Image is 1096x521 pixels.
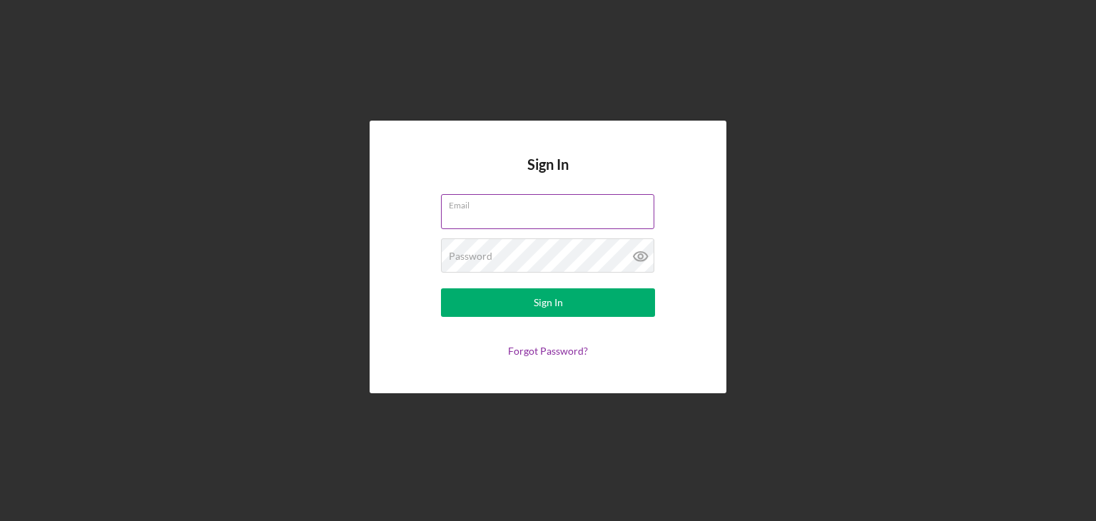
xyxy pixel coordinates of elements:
[441,288,655,317] button: Sign In
[449,195,654,211] label: Email
[527,156,569,194] h4: Sign In
[449,251,492,262] label: Password
[508,345,588,357] a: Forgot Password?
[534,288,563,317] div: Sign In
